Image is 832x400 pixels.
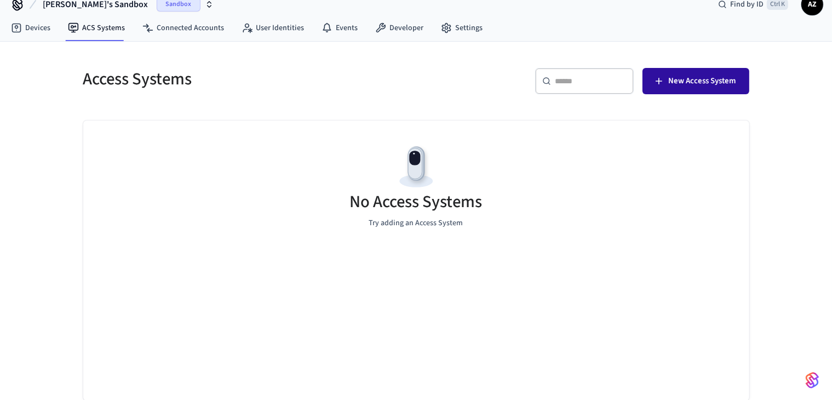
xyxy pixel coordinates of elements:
[392,142,441,192] img: Devices Empty State
[350,191,483,213] h5: No Access Systems
[432,18,491,38] a: Settings
[366,18,432,38] a: Developer
[134,18,233,38] a: Connected Accounts
[83,68,410,90] h5: Access Systems
[369,218,463,229] p: Try adding an Access System
[806,372,819,389] img: SeamLogoGradient.69752ec5.svg
[233,18,313,38] a: User Identities
[642,68,749,94] button: New Access System
[669,74,736,88] span: New Access System
[313,18,366,38] a: Events
[2,18,59,38] a: Devices
[59,18,134,38] a: ACS Systems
